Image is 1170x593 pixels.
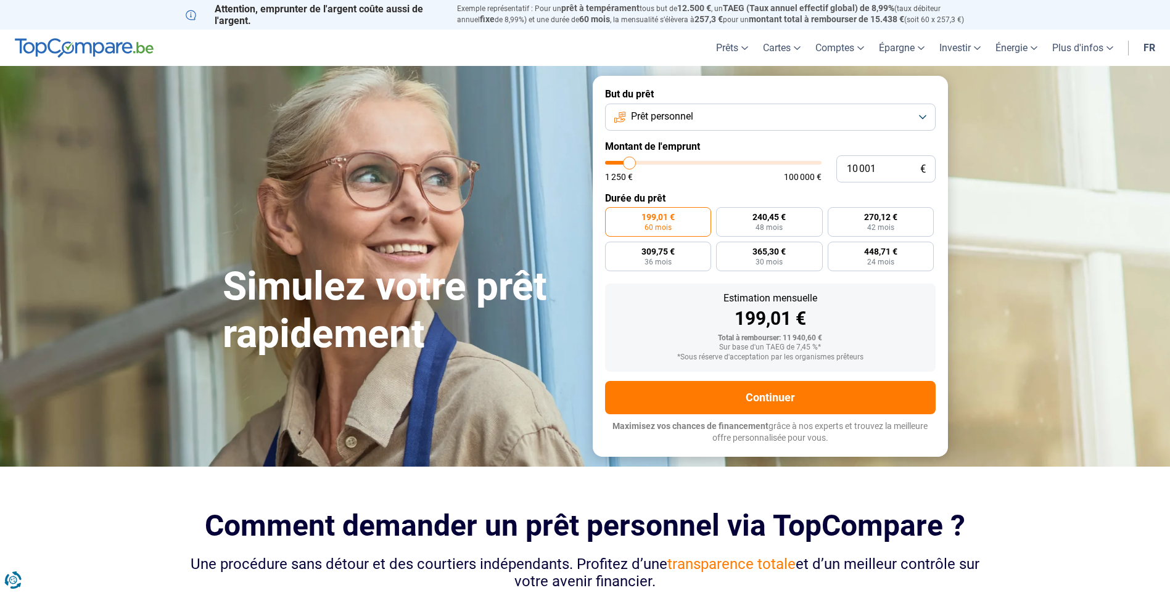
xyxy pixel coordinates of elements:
a: Cartes [756,30,808,66]
span: 48 mois [756,224,783,231]
h1: Simulez votre prêt rapidement [223,263,578,358]
span: 24 mois [867,258,894,266]
a: Énergie [988,30,1045,66]
span: 240,45 € [752,213,786,221]
label: But du prêt [605,88,936,100]
div: Total à rembourser: 11 940,60 € [615,334,926,343]
p: grâce à nos experts et trouvez la meilleure offre personnalisée pour vous. [605,420,936,444]
a: Comptes [808,30,871,66]
span: 36 mois [645,258,672,266]
span: 270,12 € [864,213,897,221]
a: fr [1136,30,1163,66]
span: TAEG (Taux annuel effectif global) de 8,99% [723,3,894,13]
span: prêt à tempérament [561,3,640,13]
span: Prêt personnel [631,110,693,123]
span: montant total à rembourser de 15.438 € [749,14,904,24]
button: Continuer [605,381,936,414]
span: fixe [480,14,495,24]
button: Prêt personnel [605,104,936,131]
a: Épargne [871,30,932,66]
a: Plus d'infos [1045,30,1121,66]
span: 199,01 € [641,213,675,221]
a: Prêts [709,30,756,66]
div: Estimation mensuelle [615,293,926,303]
span: 30 mois [756,258,783,266]
div: Une procédure sans détour et des courtiers indépendants. Profitez d’une et d’un meilleur contrôle... [186,555,985,591]
div: Sur base d'un TAEG de 7,45 %* [615,343,926,352]
span: € [920,164,926,174]
span: 309,75 € [641,247,675,256]
span: transparence totale [667,555,796,573]
p: Attention, emprunter de l'argent coûte aussi de l'argent. [186,3,442,27]
div: 199,01 € [615,309,926,328]
span: 42 mois [867,224,894,231]
span: 1 250 € [605,173,633,181]
span: 257,3 € [694,14,723,24]
label: Durée du prêt [605,192,936,204]
p: Exemple représentatif : Pour un tous but de , un (taux débiteur annuel de 8,99%) et une durée de ... [457,3,985,25]
label: Montant de l'emprunt [605,141,936,152]
h2: Comment demander un prêt personnel via TopCompare ? [186,509,985,542]
span: 448,71 € [864,247,897,256]
span: 60 mois [645,224,672,231]
span: 12.500 € [677,3,711,13]
span: 60 mois [579,14,610,24]
span: 100 000 € [784,173,822,181]
span: Maximisez vos chances de financement [612,421,768,431]
img: TopCompare [15,38,154,58]
span: 365,30 € [752,247,786,256]
a: Investir [932,30,988,66]
div: *Sous réserve d'acceptation par les organismes prêteurs [615,353,926,362]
